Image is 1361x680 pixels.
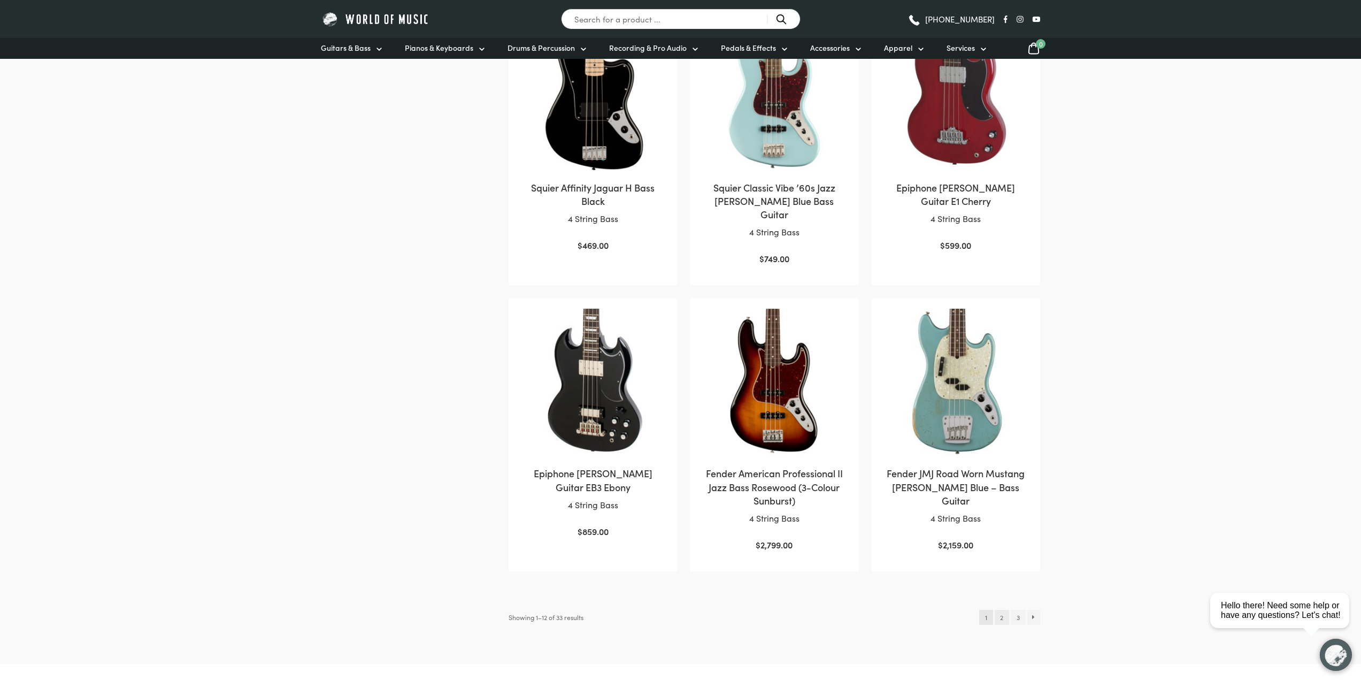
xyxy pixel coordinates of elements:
h2: Fender JMJ Road Worn Mustang [PERSON_NAME] Blue – Bass Guitar [882,467,1029,507]
bdi: 2,799.00 [756,539,793,551]
span: [PHONE_NUMBER] [925,15,995,23]
span: Apparel [884,42,912,54]
p: 4 String Bass [882,212,1029,226]
span: Services [947,42,975,54]
a: Epiphone [PERSON_NAME] Guitar E1 Cherry4 String Bass $599.00 [882,23,1029,253]
a: Squier Classic Vibe ’60s Jazz [PERSON_NAME] Blue Bass Guitar4 String Bass $749.00 [701,23,848,266]
span: 0 [1036,39,1045,49]
span: $ [756,539,760,551]
span: Page 1 [979,610,993,625]
bdi: 599.00 [940,239,971,251]
bdi: 469.00 [578,239,609,251]
a: Page 3 [1011,610,1025,625]
p: 4 String Bass [701,225,848,239]
span: Pianos & Keyboards [405,42,473,54]
span: $ [938,539,943,551]
p: 4 String Bass [519,498,666,512]
img: Epiphone SG Bass Guitar EB3 Ebony [519,309,666,456]
span: Pedals & Effects [721,42,776,54]
img: Epiphone EB 0 Bass [882,23,1029,170]
p: Showing 1–12 of 33 results [509,610,583,625]
p: 4 String Bass [882,511,1029,525]
iframe: Chat with our support team [1206,562,1361,680]
span: $ [940,239,945,251]
h2: Fender American Professional II Jazz Bass Rosewood (3-Colour Sunburst) [701,467,848,507]
h2: Epiphone [PERSON_NAME] Guitar EB3 Ebony [519,467,666,493]
a: Epiphone [PERSON_NAME] Guitar EB3 Ebony4 String Bass $859.00 [519,309,666,538]
span: $ [759,253,764,264]
nav: Product Pagination [979,610,1040,625]
input: Search for a product ... [561,9,801,29]
bdi: 859.00 [578,525,609,537]
bdi: 2,159.00 [938,539,973,551]
span: Accessories [810,42,850,54]
img: Squier Affinity Jaguar H Bass Black body [519,23,666,170]
a: → [1027,610,1041,625]
a: Page 2 [995,610,1009,625]
span: Drums & Percussion [508,42,575,54]
span: Guitars & Bass [321,42,371,54]
span: $ [578,525,582,537]
h2: Epiphone [PERSON_NAME] Guitar E1 Cherry [882,181,1029,208]
img: World of Music [321,11,430,27]
p: 4 String Bass [701,511,848,525]
span: $ [578,239,582,251]
a: Fender American Professional II Jazz Bass Rosewood (3-Colour Sunburst)4 String Bass $2,799.00 [701,309,848,552]
img: Fender American Professional II Jazz Bass 3-Colour Sunburst Close view [701,309,848,456]
h2: Squier Affinity Jaguar H Bass Black [519,181,666,208]
bdi: 749.00 [759,253,789,264]
a: Fender JMJ Road Worn Mustang [PERSON_NAME] Blue – Bass Guitar4 String Bass $2,159.00 [882,309,1029,552]
a: Squier Affinity Jaguar H Bass Black4 String Bass $469.00 [519,23,666,253]
a: [PHONE_NUMBER] [908,11,995,27]
img: Fender JMJ Road Worn Mustang Bass [882,309,1029,456]
p: 4 String Bass [519,212,666,226]
img: Squier Classic Vibe '60s Jazz Bass Daphne Blue [701,23,848,170]
h2: Squier Classic Vibe ’60s Jazz [PERSON_NAME] Blue Bass Guitar [701,181,848,221]
span: Recording & Pro Audio [609,42,687,54]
